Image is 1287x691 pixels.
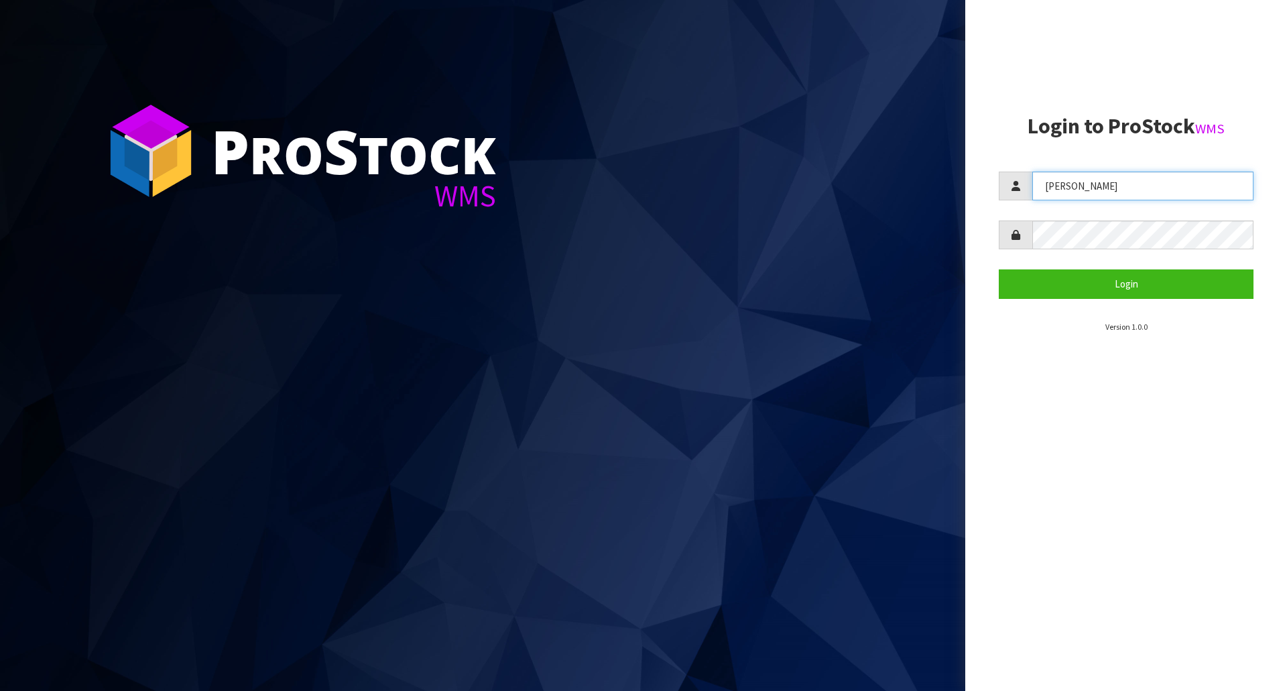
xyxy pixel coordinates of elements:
[211,181,496,211] div: WMS
[1032,172,1253,200] input: Username
[324,110,359,192] span: S
[211,110,249,192] span: P
[101,101,201,201] img: ProStock Cube
[1195,120,1225,137] small: WMS
[211,121,496,181] div: ro tock
[999,115,1253,138] h2: Login to ProStock
[1105,322,1148,332] small: Version 1.0.0
[999,269,1253,298] button: Login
